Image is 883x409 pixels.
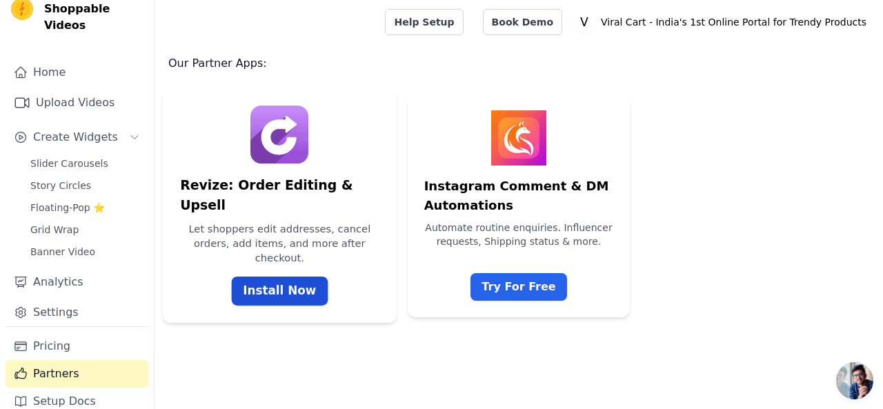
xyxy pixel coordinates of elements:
[6,299,148,326] a: Settings
[6,123,148,151] button: Create Widgets
[231,277,328,306] a: Install Now
[424,221,614,248] p: Automate routine enquiries. Influencer requests, Shipping status & more.
[22,242,148,261] a: Banner Video
[573,10,872,34] button: V Viral Cart - India's 1st Online Portal for Trendy Products
[22,220,148,239] a: Grid Wrap
[6,268,148,296] a: Analytics
[6,360,148,388] a: Partners
[30,179,91,192] span: Story Circles
[385,9,463,35] a: Help Setup
[250,106,308,163] img: Revize: Order Editing & Upsell logo
[180,221,379,265] p: Let shoppers edit addresses, cancel orders, add items, and more after checkout.
[30,245,95,259] span: Banner Video
[470,273,566,301] a: Try For Free
[580,15,588,29] text: V
[595,10,872,34] p: Viral Cart - India's 1st Online Portal for Trendy Products
[424,177,614,215] h5: Instagram Comment & DM Automations
[22,198,148,217] a: Floating-Pop ⭐
[6,59,148,86] a: Home
[6,332,148,360] a: Pricing
[836,362,873,399] div: Open chat
[22,176,148,195] a: Story Circles
[33,129,118,146] span: Create Widgets
[30,201,105,215] span: Floating-Pop ⭐
[491,110,546,166] img: Instagram Comment & DM Automations logo
[22,154,148,173] a: Slider Carousels
[30,157,108,170] span: Slider Carousels
[168,55,869,72] h4: Our Partner Apps:
[30,223,79,237] span: Grid Wrap
[180,175,379,216] h5: Revize: Order Editing & Upsell
[6,89,148,117] a: Upload Videos
[483,9,562,35] a: Book Demo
